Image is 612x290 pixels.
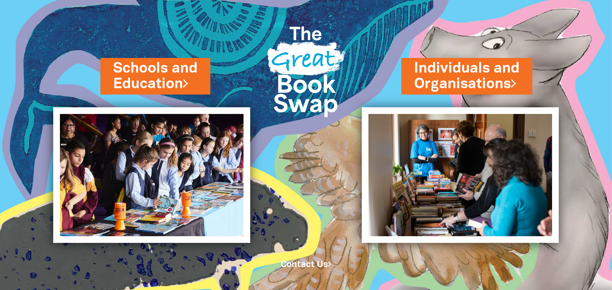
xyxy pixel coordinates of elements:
[260,8,352,130] img: Great Bookswap logo
[362,107,559,243] img: Individuals and Organisations
[113,58,198,94] a: Schools andEducation
[414,58,520,94] a: Individuals andOrganisations
[53,107,250,243] img: Schools and Education
[281,261,331,269] a: Contact Us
